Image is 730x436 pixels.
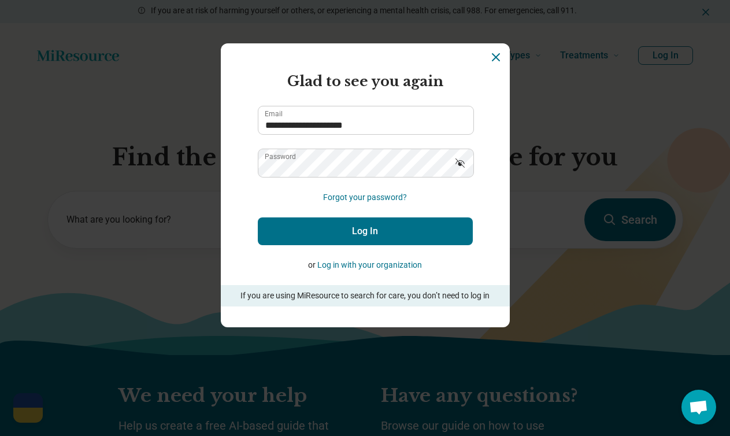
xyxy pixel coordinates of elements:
[258,217,473,245] button: Log In
[221,43,510,327] section: Login Dialog
[265,110,283,117] label: Email
[258,259,473,271] p: or
[447,149,473,176] button: Show password
[323,191,407,204] button: Forgot your password?
[265,153,296,160] label: Password
[317,259,422,271] button: Log in with your organization
[237,290,494,302] p: If you are using MiResource to search for care, you don’t need to log in
[489,50,503,64] button: Dismiss
[258,71,473,92] h2: Glad to see you again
